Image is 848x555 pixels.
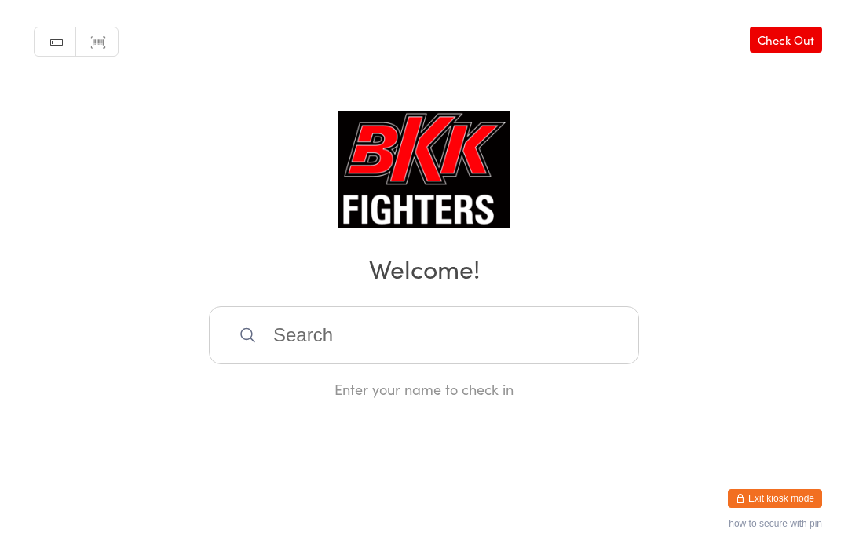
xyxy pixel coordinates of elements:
[338,111,511,228] img: BKK Fighters Colchester Ltd
[209,379,639,399] div: Enter your name to check in
[729,518,822,529] button: how to secure with pin
[750,27,822,53] a: Check Out
[728,489,822,508] button: Exit kiosk mode
[209,306,639,364] input: Search
[16,250,832,286] h2: Welcome!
